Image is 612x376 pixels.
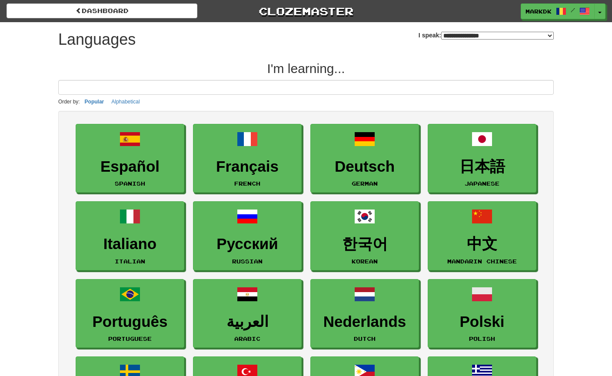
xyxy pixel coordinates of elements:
[432,158,532,175] h3: 日本語
[469,336,495,342] small: Polish
[526,7,552,15] span: Markdk
[352,180,378,186] small: German
[80,158,180,175] h3: Español
[310,124,419,193] a: DeutschGerman
[58,61,554,76] h2: I'm learning...
[428,201,536,270] a: 中文Mandarin Chinese
[210,3,401,19] a: Clozemaster
[198,313,297,330] h3: العربية
[80,236,180,253] h3: Italiano
[232,258,263,264] small: Russian
[76,201,184,270] a: ItalianoItalian
[428,124,536,193] a: 日本語Japanese
[198,158,297,175] h3: Français
[447,258,517,264] small: Mandarin Chinese
[58,31,136,48] h1: Languages
[7,3,197,18] a: dashboard
[310,279,419,348] a: NederlandsDutch
[521,3,595,19] a: Markdk /
[315,158,414,175] h3: Deutsch
[115,258,145,264] small: Italian
[193,124,302,193] a: FrançaisFrench
[315,236,414,253] h3: 한국어
[82,97,107,106] button: Popular
[109,97,142,106] button: Alphabetical
[571,7,575,13] span: /
[465,180,499,186] small: Japanese
[198,236,297,253] h3: Русский
[432,313,532,330] h3: Polski
[354,336,376,342] small: Dutch
[441,32,554,40] select: I speak:
[428,279,536,348] a: PolskiPolish
[58,99,80,105] small: Order by:
[193,279,302,348] a: العربيةArabic
[234,336,260,342] small: Arabic
[115,180,145,186] small: Spanish
[310,201,419,270] a: 한국어Korean
[80,313,180,330] h3: Português
[315,313,414,330] h3: Nederlands
[193,201,302,270] a: РусскийRussian
[419,31,554,40] label: I speak:
[108,336,152,342] small: Portuguese
[76,279,184,348] a: PortuguêsPortuguese
[352,258,378,264] small: Korean
[432,236,532,253] h3: 中文
[234,180,260,186] small: French
[76,124,184,193] a: EspañolSpanish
